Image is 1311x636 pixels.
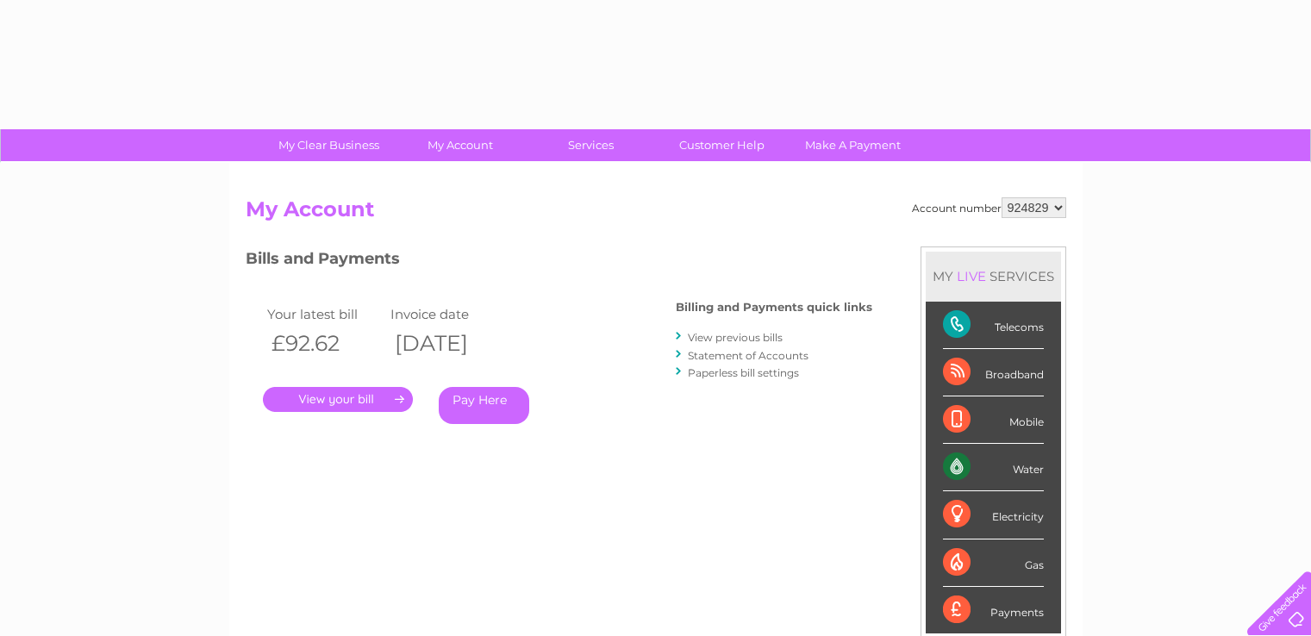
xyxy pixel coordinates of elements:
[943,396,1044,444] div: Mobile
[520,129,662,161] a: Services
[651,129,793,161] a: Customer Help
[386,326,510,361] th: [DATE]
[943,302,1044,349] div: Telecoms
[926,252,1061,301] div: MY SERVICES
[782,129,924,161] a: Make A Payment
[389,129,531,161] a: My Account
[943,587,1044,633] div: Payments
[246,197,1066,230] h2: My Account
[688,331,783,344] a: View previous bills
[439,387,529,424] a: Pay Here
[943,491,1044,539] div: Electricity
[912,197,1066,218] div: Account number
[263,326,387,361] th: £92.62
[258,129,400,161] a: My Clear Business
[386,302,510,326] td: Invoice date
[943,349,1044,396] div: Broadband
[943,444,1044,491] div: Water
[263,302,387,326] td: Your latest bill
[953,268,989,284] div: LIVE
[688,366,799,379] a: Paperless bill settings
[943,539,1044,587] div: Gas
[263,387,413,412] a: .
[688,349,808,362] a: Statement of Accounts
[676,301,872,314] h4: Billing and Payments quick links
[246,246,872,277] h3: Bills and Payments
